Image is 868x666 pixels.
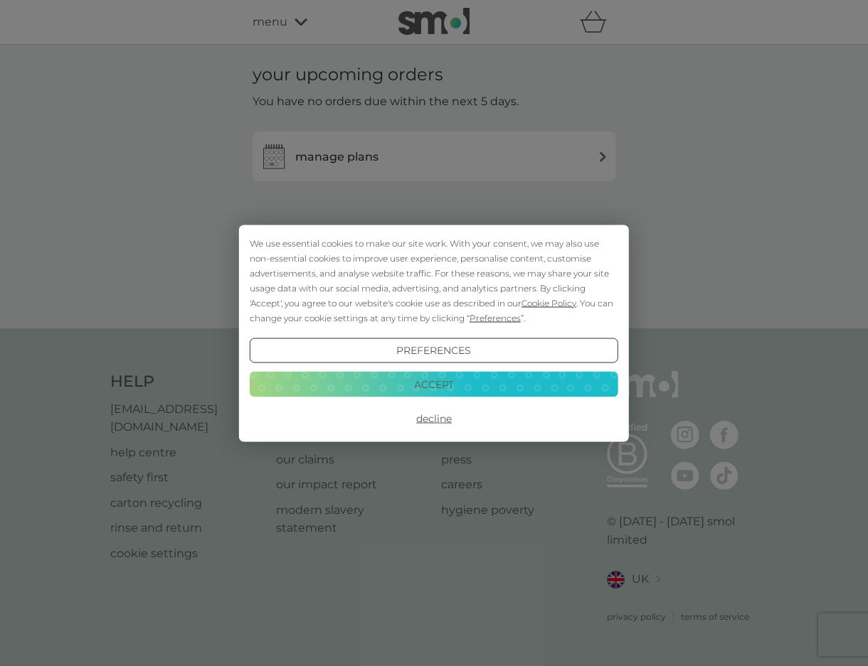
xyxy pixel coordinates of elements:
[470,312,521,323] span: Preferences
[250,372,618,397] button: Accept
[250,338,618,363] button: Preferences
[250,406,618,431] button: Decline
[250,235,618,325] div: We use essential cookies to make our site work. With your consent, we may also use non-essential ...
[239,225,629,441] div: Cookie Consent Prompt
[522,297,576,308] span: Cookie Policy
